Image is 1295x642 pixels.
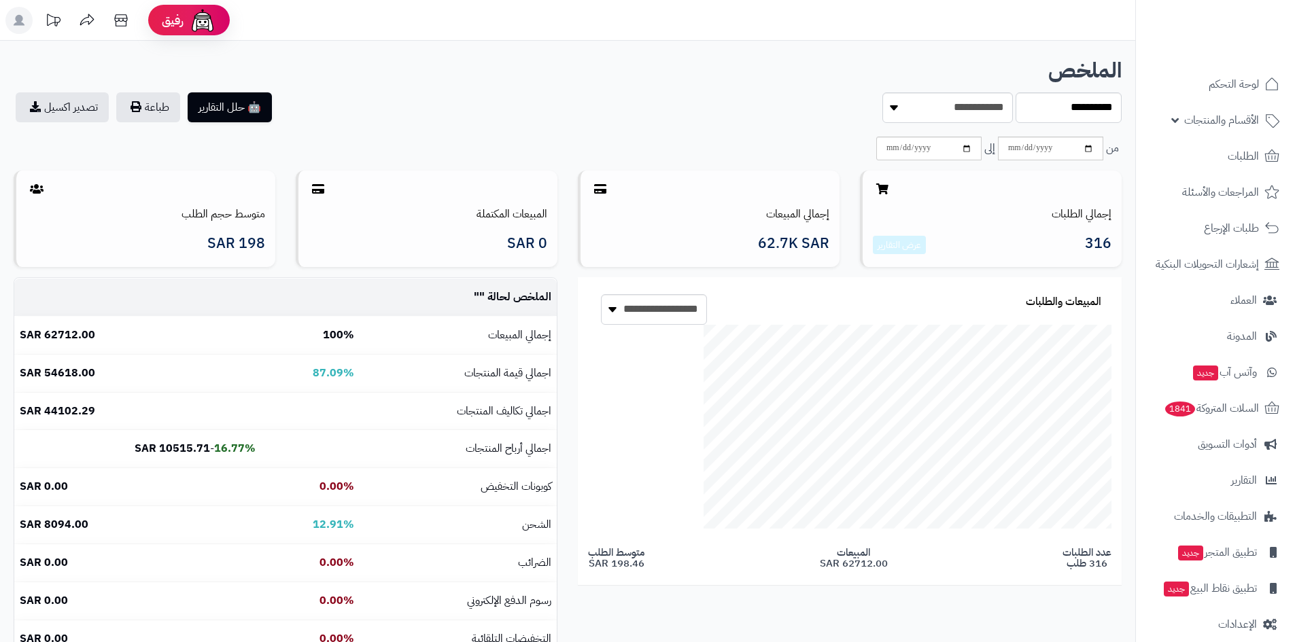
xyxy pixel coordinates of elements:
[1227,327,1257,346] span: المدونة
[1178,546,1203,560] span: جديد
[1144,608,1287,641] a: الإعدادات
[1144,536,1287,569] a: تطبيق المتجرجديد
[507,236,547,251] span: 0 SAR
[766,206,829,222] a: إجمالي المبيعات
[588,547,644,569] span: متوسط الطلب 198.46 SAR
[360,393,557,430] td: اجمالي تكاليف المنتجات
[878,238,921,252] a: عرض التقارير
[1231,471,1257,490] span: التقارير
[313,516,354,533] b: 12.91%
[1144,428,1287,461] a: أدوات التسويق
[20,478,68,495] b: 0.00 SAR
[1144,572,1287,605] a: تطبيق نقاط البيعجديد
[20,554,68,571] b: 0.00 SAR
[1184,111,1259,130] span: الأقسام والمنتجات
[1228,147,1259,166] span: الطلبات
[1198,435,1257,454] span: أدوات التسويق
[758,236,829,251] span: 62.7K SAR
[360,279,557,316] td: الملخص لحالة " "
[984,141,995,156] span: إلى
[214,440,256,457] b: 16.77%
[1156,255,1259,274] span: إشعارات التحويلات البنكية
[20,516,88,533] b: 8094.00 SAR
[135,440,210,457] b: 10515.71 SAR
[1144,320,1287,353] a: المدونة
[1165,402,1195,416] span: 1841
[1052,206,1111,222] a: إجمالي الطلبات
[1193,365,1218,380] span: جديد
[1144,248,1287,281] a: إشعارات التحويلات البنكية
[320,592,354,609] b: 0.00%
[1144,392,1287,425] a: السلات المتروكة1841
[20,403,95,419] b: 44102.29 SAR
[162,12,184,29] span: رفيق
[1218,615,1257,634] span: الإعدادات
[820,547,888,569] span: المبيعات 62712.00 SAR
[360,582,557,620] td: رسوم الدفع الإلكتروني
[189,7,216,34] img: ai-face.png
[116,92,180,122] button: طباعة
[20,365,95,381] b: 54618.00 SAR
[1026,296,1101,308] h3: المبيعات والطلبات
[1144,356,1287,389] a: وآتس آبجديد
[1106,141,1119,156] span: من
[360,468,557,505] td: كوبونات التخفيض
[36,7,70,37] a: تحديثات المنصة
[360,430,557,467] td: اجمالي أرباح المنتجات
[1164,399,1259,418] span: السلات المتروكة
[1048,54,1122,86] b: الملخص
[20,327,95,343] b: 62712.00 SAR
[16,92,109,122] a: تصدير اكسيل
[1162,579,1257,598] span: تطبيق نقاط البيع
[1144,140,1287,173] a: الطلبات
[1144,176,1287,209] a: المراجعات والأسئلة
[313,365,354,381] b: 87.09%
[477,206,547,222] a: المبيعات المكتملة
[1063,547,1111,569] span: عدد الطلبات 316 طلب
[320,478,354,495] b: 0.00%
[1144,212,1287,245] a: طلبات الإرجاع
[14,430,261,467] td: -
[320,554,354,571] b: 0.00%
[207,236,265,251] span: 198 SAR
[1177,543,1257,562] span: تطبيق المتجر
[360,506,557,543] td: الشحن
[1209,75,1259,94] span: لوحة التحكم
[1204,219,1259,238] span: طلبات الإرجاع
[1164,582,1189,596] span: جديد
[1144,464,1287,497] a: التقارير
[1085,236,1111,255] span: 316
[360,355,557,392] td: اجمالي قيمة المنتجات
[1174,507,1257,526] span: التطبيقات والخدمات
[20,592,68,609] b: 0.00 SAR
[323,327,354,343] b: 100%
[1182,183,1259,202] span: المراجعات والأسئلة
[1192,363,1257,382] span: وآتس آب
[1144,500,1287,533] a: التطبيقات والخدمات
[1144,68,1287,101] a: لوحة التحكم
[182,206,265,222] a: متوسط حجم الطلب
[188,92,272,122] button: 🤖 حلل التقارير
[360,317,557,354] td: إجمالي المبيعات
[1230,291,1257,310] span: العملاء
[1144,284,1287,317] a: العملاء
[360,544,557,582] td: الضرائب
